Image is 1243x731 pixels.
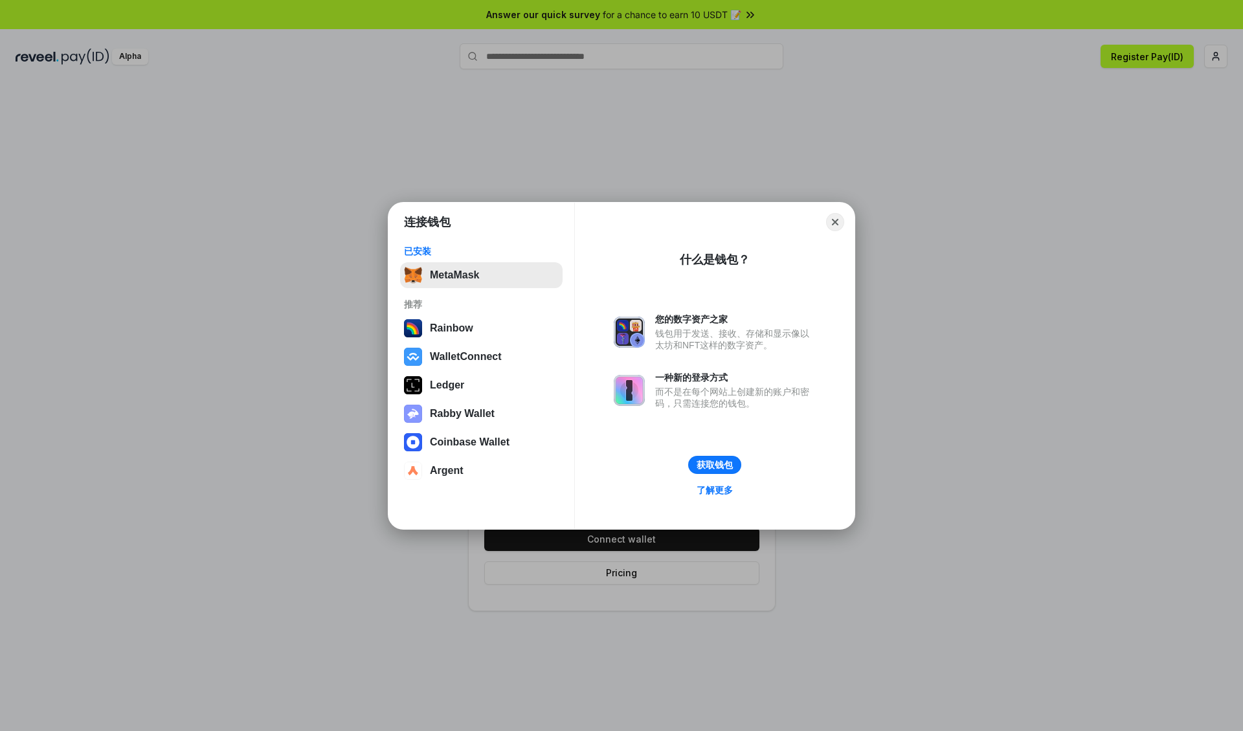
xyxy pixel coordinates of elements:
[404,266,422,284] img: svg+xml,%3Csvg%20fill%3D%22none%22%20height%3D%2233%22%20viewBox%3D%220%200%2035%2033%22%20width%...
[430,436,510,448] div: Coinbase Wallet
[655,372,816,383] div: 一种新的登录方式
[404,319,422,337] img: svg+xml,%3Csvg%20width%3D%22120%22%20height%3D%22120%22%20viewBox%3D%220%200%20120%20120%22%20fil...
[430,351,502,363] div: WalletConnect
[430,322,473,334] div: Rainbow
[655,313,816,325] div: 您的数字资产之家
[404,433,422,451] img: svg+xml,%3Csvg%20width%3D%2228%22%20height%3D%2228%22%20viewBox%3D%220%200%2028%2028%22%20fill%3D...
[400,401,563,427] button: Rabby Wallet
[404,214,451,230] h1: 连接钱包
[689,482,741,499] a: 了解更多
[430,269,479,281] div: MetaMask
[655,328,816,351] div: 钱包用于发送、接收、存储和显示像以太坊和NFT这样的数字资产。
[404,405,422,423] img: svg+xml,%3Csvg%20xmlns%3D%22http%3A%2F%2Fwww.w3.org%2F2000%2Fsvg%22%20fill%3D%22none%22%20viewBox...
[614,375,645,406] img: svg+xml,%3Csvg%20xmlns%3D%22http%3A%2F%2Fwww.w3.org%2F2000%2Fsvg%22%20fill%3D%22none%22%20viewBox...
[404,462,422,480] img: svg+xml,%3Csvg%20width%3D%2228%22%20height%3D%2228%22%20viewBox%3D%220%200%2028%2028%22%20fill%3D...
[430,465,464,477] div: Argent
[404,376,422,394] img: svg+xml,%3Csvg%20xmlns%3D%22http%3A%2F%2Fwww.w3.org%2F2000%2Fsvg%22%20width%3D%2228%22%20height%3...
[430,379,464,391] div: Ledger
[400,262,563,288] button: MetaMask
[430,408,495,420] div: Rabby Wallet
[404,245,559,257] div: 已安装
[400,344,563,370] button: WalletConnect
[404,298,559,310] div: 推荐
[826,213,844,231] button: Close
[404,348,422,366] img: svg+xml,%3Csvg%20width%3D%2228%22%20height%3D%2228%22%20viewBox%3D%220%200%2028%2028%22%20fill%3D...
[655,386,816,409] div: 而不是在每个网站上创建新的账户和密码，只需连接您的钱包。
[680,252,750,267] div: 什么是钱包？
[697,459,733,471] div: 获取钱包
[400,458,563,484] button: Argent
[688,456,741,474] button: 获取钱包
[400,429,563,455] button: Coinbase Wallet
[697,484,733,496] div: 了解更多
[614,317,645,348] img: svg+xml,%3Csvg%20xmlns%3D%22http%3A%2F%2Fwww.w3.org%2F2000%2Fsvg%22%20fill%3D%22none%22%20viewBox...
[400,315,563,341] button: Rainbow
[400,372,563,398] button: Ledger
